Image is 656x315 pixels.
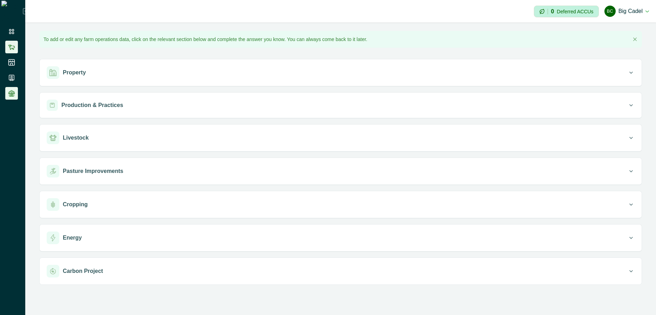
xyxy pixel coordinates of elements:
button: Big CadelBig Cadel [604,3,649,20]
p: To add or edit any farm operations data, click on the relevant section below and complete the ans... [43,36,367,43]
button: Carbon Project [40,258,642,284]
button: Production & Practices [40,93,642,118]
p: Property [63,68,86,77]
p: Carbon Project [63,267,103,275]
p: Cropping [63,200,88,209]
p: Deferred ACCUs [557,9,593,14]
p: Production & Practices [61,101,123,109]
p: Pasture Improvements [63,167,123,175]
p: 0 [551,9,554,14]
button: Property [40,59,642,86]
button: Close [631,35,639,43]
p: Livestock [63,134,89,142]
button: Livestock [40,125,642,151]
button: Pasture Improvements [40,158,642,185]
button: Cropping [40,191,642,218]
img: Logo [1,1,23,22]
button: Energy [40,224,642,251]
p: Energy [63,234,82,242]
